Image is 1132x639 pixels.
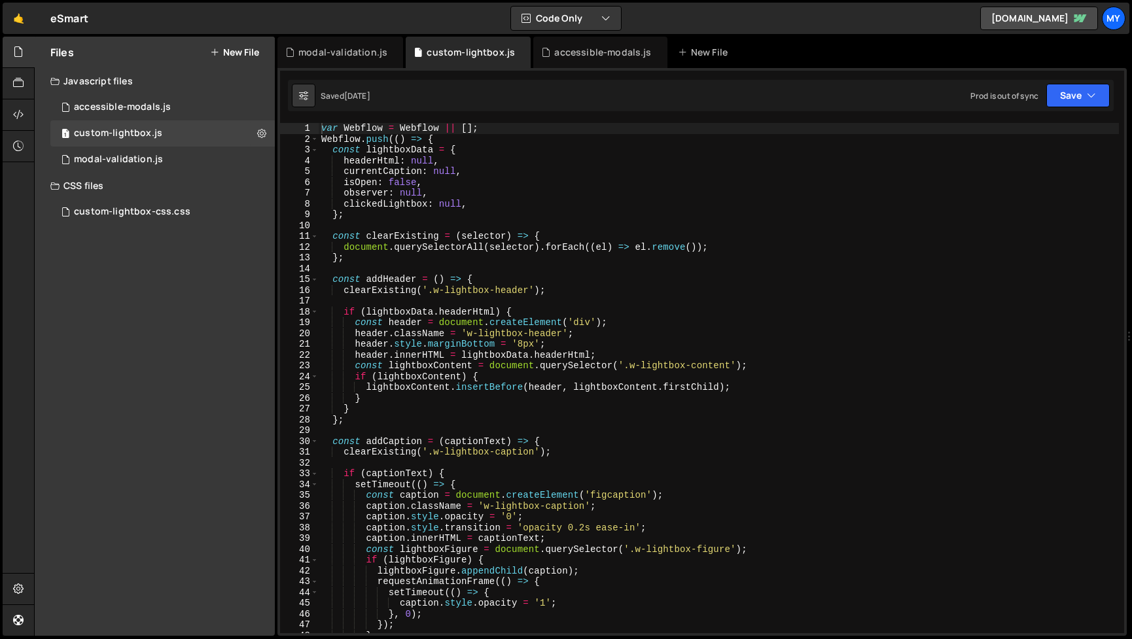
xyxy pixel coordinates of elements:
div: 27 [280,404,319,415]
div: 16782/46205.js [50,120,275,147]
div: 17 [280,296,319,307]
div: 16782/46269.css [50,199,275,225]
div: 32 [280,458,319,469]
div: [DATE] [344,90,370,101]
div: custom-lightbox.js [74,128,162,139]
div: 19 [280,317,319,328]
div: 20 [280,328,319,339]
div: 7 [280,188,319,199]
div: 23 [280,360,319,371]
div: 11 [280,231,319,242]
div: 4 [280,156,319,167]
div: 37 [280,511,319,523]
span: 1 [62,130,69,140]
div: 45 [280,598,319,609]
div: modal-validation.js [74,154,163,165]
button: Save [1046,84,1110,107]
div: 36 [280,501,319,512]
div: 30 [280,436,319,447]
div: custom-lightbox-css.css [74,206,190,218]
div: 47 [280,619,319,630]
div: 29 [280,425,319,436]
div: 24 [280,371,319,383]
div: 39 [280,533,319,544]
a: My [1102,7,1125,30]
div: accessible-modals.js [554,46,651,59]
div: 28 [280,415,319,426]
div: 41 [280,555,319,566]
button: Code Only [511,7,621,30]
div: 18 [280,307,319,318]
a: 🤙 [3,3,35,34]
div: 35 [280,490,319,501]
div: 44 [280,587,319,598]
div: CSS files [35,173,275,199]
div: 33 [280,468,319,479]
div: 14 [280,264,319,275]
div: 46 [280,609,319,620]
div: 22 [280,350,319,361]
div: 12 [280,242,319,253]
div: 8 [280,199,319,210]
div: Javascript files [35,68,275,94]
div: 34 [280,479,319,491]
div: 21 [280,339,319,350]
h2: Files [50,45,74,60]
div: 10 [280,220,319,232]
div: 3 [280,145,319,156]
div: 26 [280,393,319,404]
div: 31 [280,447,319,458]
div: 38 [280,523,319,534]
div: 42 [280,566,319,577]
div: 40 [280,544,319,555]
div: 1 [280,123,319,134]
div: New File [678,46,733,59]
div: accessible-modals.js [74,101,171,113]
div: 43 [280,576,319,587]
div: 25 [280,382,319,393]
div: Prod is out of sync [970,90,1038,101]
div: 2 [280,134,319,145]
div: 6 [280,177,319,188]
div: 15 [280,274,319,285]
div: Saved [321,90,370,101]
div: 16782/46273.js [50,147,275,173]
div: modal-validation.js [298,46,387,59]
div: 16 [280,285,319,296]
div: 9 [280,209,319,220]
button: New File [210,47,259,58]
div: 13 [280,252,319,264]
div: custom-lightbox.js [427,46,515,59]
div: 5 [280,166,319,177]
a: [DOMAIN_NAME] [980,7,1098,30]
div: eSmart [50,10,88,26]
div: 16782/46276.js [50,94,275,120]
